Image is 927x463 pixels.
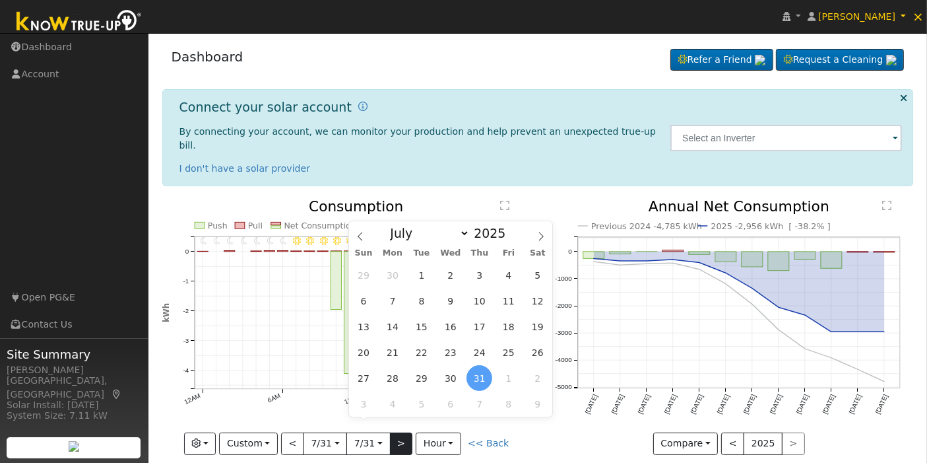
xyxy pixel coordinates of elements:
[525,262,550,288] span: July 5, 2025
[523,249,552,258] span: Sat
[583,252,604,259] rect: onclick=""
[408,314,434,339] span: July 15, 2025
[416,433,461,455] button: hour
[306,238,314,246] i: 8AM - Clear
[544,303,554,323] text: kWh
[495,262,521,288] span: July 4, 2025
[333,238,341,246] i: 10AM - Clear
[179,163,311,174] a: I don't have a solar provider
[495,314,521,339] span: July 18, 2025
[711,221,831,231] text: 2025 -2,956 kWh [ -38.2% ]
[881,379,887,384] circle: onclick=""
[304,433,347,455] button: 7/31
[697,267,702,272] circle: onclick=""
[331,252,341,310] rect: onclick=""
[795,394,810,415] text: [DATE]
[525,288,550,314] span: July 12, 2025
[689,394,705,415] text: [DATE]
[618,263,623,268] circle: onclick=""
[881,330,887,335] circle: onclick=""
[525,365,550,391] span: August 2, 2025
[555,384,572,391] text: -5000
[183,367,189,374] text: -4
[886,55,897,65] img: retrieve
[555,275,572,283] text: -1000
[494,249,523,258] span: Fri
[768,252,789,271] rect: onclick=""
[284,221,401,231] text: Net Consumption -25.2 kWh
[466,365,492,391] span: July 31, 2025
[7,409,141,423] div: System Size: 7.11 kW
[644,259,649,264] circle: onclick=""
[750,302,755,307] circle: onclick=""
[7,345,141,363] span: Site Summary
[649,198,830,215] text: Annual Net Consumption
[344,252,355,374] rect: onclick=""
[874,252,895,252] rect: onclick=""
[715,252,736,262] rect: onclick=""
[437,262,463,288] span: July 2, 2025
[437,391,463,417] span: August 6, 2025
[662,394,678,415] text: [DATE]
[670,49,773,71] a: Refer a Friend
[201,238,207,246] i: 12AM - Clear
[280,238,287,246] i: 6AM - Clear
[689,252,710,254] rect: onclick=""
[821,394,837,415] text: [DATE]
[351,391,377,417] span: August 3, 2025
[183,338,189,345] text: -3
[466,288,492,314] span: July 10, 2025
[293,238,301,246] i: 7AM - Clear
[351,314,377,339] span: July 13, 2025
[721,433,744,455] button: <
[379,339,405,365] span: July 21, 2025
[583,394,598,415] text: [DATE]
[185,248,189,255] text: 0
[437,339,463,365] span: July 23, 2025
[525,314,550,339] span: July 19, 2025
[653,433,719,455] button: Compare
[254,238,261,246] i: 4AM - Clear
[723,271,728,276] circle: onclick=""
[378,249,407,258] span: Mon
[495,288,521,314] span: July 11, 2025
[742,252,763,267] rect: onclick=""
[466,339,492,365] span: July 24, 2025
[555,357,572,364] text: -4000
[618,259,623,264] circle: onclick=""
[179,100,352,115] h1: Connect your solar account
[408,391,434,417] span: August 5, 2025
[320,238,328,246] i: 9AM - Clear
[183,392,201,406] text: 12AM
[69,441,79,452] img: retrieve
[309,198,403,215] text: Consumption
[281,433,304,455] button: <
[670,125,902,151] input: Select an Inverter
[750,286,755,291] circle: onclick=""
[379,288,405,314] span: July 7, 2025
[408,288,434,314] span: July 8, 2025
[636,394,651,415] text: [DATE]
[248,221,263,231] text: Pull
[183,308,189,315] text: -2
[351,365,377,391] span: July 27, 2025
[437,314,463,339] span: July 16, 2025
[500,200,509,211] text: 
[466,314,492,339] span: July 17, 2025
[161,303,170,322] text: kWh
[408,339,434,365] span: July 22, 2025
[7,374,141,402] div: [GEOGRAPHIC_DATA], [GEOGRAPHIC_DATA]
[847,252,868,252] rect: onclick=""
[468,438,509,448] a: << Back
[848,394,863,415] text: [DATE]
[379,314,405,339] span: July 14, 2025
[670,258,676,263] circle: onclick=""
[111,389,123,400] a: Map
[829,355,834,361] circle: onclick=""
[465,249,494,258] span: Thu
[610,252,631,254] rect: onclick=""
